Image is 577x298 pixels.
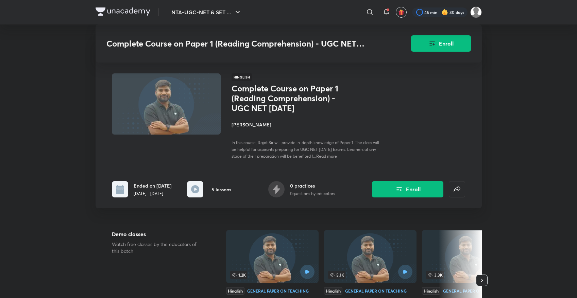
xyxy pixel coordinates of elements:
button: Enroll [372,181,443,197]
p: [DATE] - [DATE] [134,191,172,197]
p: 0 questions by educators [290,191,335,197]
span: 5.1K [328,271,345,279]
div: Hinglish [422,287,440,295]
img: Sakshi Nath [470,6,482,18]
h1: Complete Course on Paper 1 (Reading Comprehension) - UGC NET [DATE] [232,84,343,113]
button: avatar [396,7,407,18]
img: Thumbnail [111,73,221,135]
img: Company Logo [96,7,150,16]
div: General Paper on Teaching [247,289,309,293]
span: 3.3K [426,271,444,279]
span: 1.2K [230,271,247,279]
h6: 5 lessons [211,186,231,193]
p: Watch free classes by the educators of this batch [112,241,204,255]
h6: Ended on [DATE] [134,182,172,189]
span: Read more [316,153,337,159]
div: General Paper on Teaching [345,289,407,293]
span: In this course, Rajat Sir will provide in-depth knowledge of Paper 1. The class will be helpful f... [232,140,379,159]
button: Enroll [411,35,471,52]
a: Company Logo [96,7,150,17]
img: avatar [398,9,404,15]
button: NTA-UGC-NET & SET ... [167,5,246,19]
h3: Complete Course on Paper 1 (Reading Comprehension) - UGC NET [DATE] [106,39,373,49]
h6: 0 practices [290,182,335,189]
div: Hinglish [324,287,342,295]
div: Hinglish [226,287,244,295]
h4: [PERSON_NAME] [232,121,384,128]
button: false [449,181,465,197]
img: streak [441,9,448,16]
span: Hinglish [232,73,252,81]
h5: Demo classes [112,230,204,238]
